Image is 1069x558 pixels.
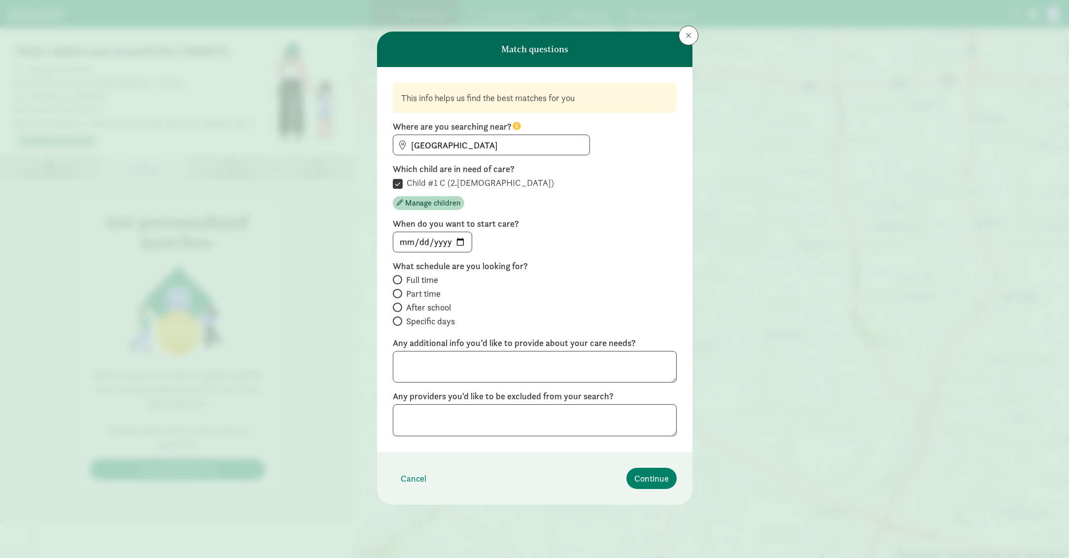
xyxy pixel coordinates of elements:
span: Continue [634,472,669,485]
label: Any additional info you’d like to provide about your care needs? [393,337,677,349]
span: Specific days [406,315,455,327]
h6: Match questions [501,44,568,54]
span: Cancel [401,472,426,485]
button: Continue [626,468,677,489]
label: Which child are in need of care? [393,163,677,175]
button: Manage children [393,196,464,210]
label: Child #1 C (2.[DEMOGRAPHIC_DATA]) [403,177,554,189]
span: After school [406,302,451,314]
span: Manage children [405,197,460,209]
button: Cancel [393,468,434,489]
label: When do you want to start care? [393,218,677,230]
span: Full time [406,274,438,286]
div: This info helps us find the best matches for you [401,91,668,105]
input: Find address [393,135,589,155]
span: Part time [406,288,441,300]
label: Where are you searching near? [393,121,677,133]
label: Any providers you'd like to be excluded from your search? [393,390,677,402]
label: What schedule are you looking for? [393,260,677,272]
